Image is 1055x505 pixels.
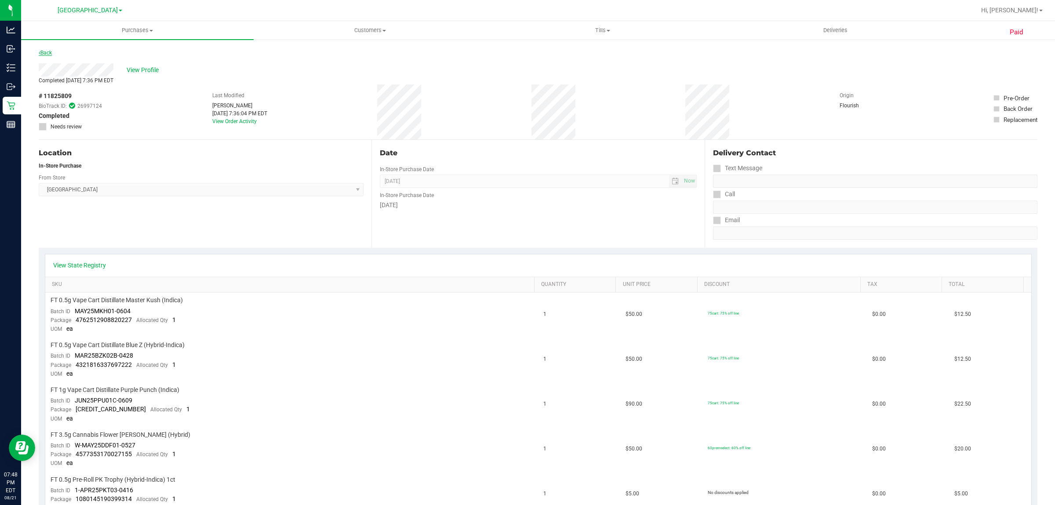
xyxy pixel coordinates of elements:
label: Call [713,188,735,201]
div: [DATE] 7:36:04 PM EDT [212,110,267,117]
span: Completed [DATE] 7:36 PM EDT [39,77,113,84]
span: Batch ID [51,398,70,404]
span: $0.00 [872,490,886,498]
span: BioTrack ID: [39,102,67,110]
span: Allocated Qty [136,362,168,368]
span: $5.00 [954,490,968,498]
span: 1 [543,400,546,408]
span: 1 [543,355,546,363]
span: Hi, [PERSON_NAME]! [981,7,1038,14]
span: Package [51,451,71,457]
span: FT 0.5g Pre-Roll PK Trophy (Hybrid-Indica) 1ct [51,476,175,484]
span: Allocated Qty [136,451,168,457]
span: ea [66,415,73,422]
label: In-Store Purchase Date [380,191,434,199]
span: Batch ID [51,487,70,494]
span: JUN25PPU01C-0609 [75,397,132,404]
input: Format: (999) 999-9999 [713,175,1037,188]
div: [DATE] [380,201,696,210]
div: Pre-Order [1004,94,1030,102]
span: 4762512908820227 [76,316,132,323]
span: View Profile [127,66,162,75]
span: Allocated Qty [150,406,182,413]
span: Batch ID [51,353,70,359]
span: ea [66,459,73,466]
span: Batch ID [51,443,70,449]
div: Flourish [840,102,884,110]
span: FT 3.5g Cannabis Flower [PERSON_NAME] (Hybrid) [51,431,190,439]
span: $20.00 [954,445,971,453]
inline-svg: Inbound [7,44,15,53]
span: $12.50 [954,310,971,318]
label: Text Message [713,162,762,175]
iframe: Resource center [9,435,35,461]
inline-svg: Inventory [7,63,15,72]
a: Back [39,50,52,56]
span: 1-APR25PKT03-0416 [75,487,133,494]
input: Format: (999) 999-9999 [713,201,1037,214]
a: View State Registry [53,261,106,270]
span: Package [51,406,71,413]
span: Package [51,496,71,502]
span: 1 [172,316,176,323]
span: UOM [51,460,62,466]
a: Total [949,281,1020,288]
span: [CREDIT_CARD_NUMBER] [76,406,146,413]
p: 07:48 PM EDT [4,471,17,494]
a: Discount [704,281,857,288]
div: Delivery Contact [713,148,1037,158]
span: FT 0.5g Vape Cart Distillate Blue Z (Hybrid-Indica) [51,341,185,349]
span: MAR25BZK02B-0428 [75,352,133,359]
span: Completed [39,111,69,121]
span: 4577353170027155 [76,450,132,457]
span: Allocated Qty [136,317,168,323]
span: $50.00 [626,355,642,363]
span: 75cart: 75% off line [708,311,739,315]
label: Email [713,214,740,227]
span: UOM [51,416,62,422]
label: From Store [39,174,65,182]
span: FT 0.5g Vape Cart Distillate Master Kush (Indica) [51,296,183,304]
span: FT 1g Vape Cart Distillate Purple Punch (Indica) [51,386,179,394]
a: View Order Activity [212,118,257,124]
span: $0.00 [872,310,886,318]
span: 1 [543,445,546,453]
span: Package [51,317,71,323]
label: Last Modified [212,91,244,99]
span: 1 [172,450,176,457]
span: $90.00 [626,400,642,408]
a: Customers [254,21,486,40]
span: 4321816337697222 [76,361,132,368]
span: Purchases [21,26,254,34]
span: 75cart: 75% off line [708,356,739,360]
span: Customers [254,26,486,34]
div: Replacement [1004,115,1037,124]
span: 26997124 [77,102,102,110]
span: # 11825809 [39,91,72,101]
span: Tills [487,26,718,34]
span: Package [51,362,71,368]
span: In Sync [69,102,75,110]
span: 1 [172,495,176,502]
span: MAY25MKH01-0604 [75,307,131,315]
a: Deliveries [719,21,952,40]
span: $0.00 [872,400,886,408]
a: Tax [867,281,939,288]
div: Back Order [1004,104,1033,113]
p: 08/21 [4,494,17,501]
span: Needs review [51,123,82,131]
div: Location [39,148,364,158]
div: Date [380,148,696,158]
label: Origin [840,91,854,99]
span: ea [66,370,73,377]
span: [GEOGRAPHIC_DATA] [58,7,118,14]
span: 1 [186,406,190,413]
span: 1 [172,361,176,368]
div: [PERSON_NAME] [212,102,267,110]
span: Paid [1010,27,1023,37]
inline-svg: Outbound [7,82,15,91]
span: 1080145190399314 [76,495,132,502]
span: W-MAY25DDF01-0527 [75,442,135,449]
span: $22.50 [954,400,971,408]
span: Batch ID [51,308,70,315]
